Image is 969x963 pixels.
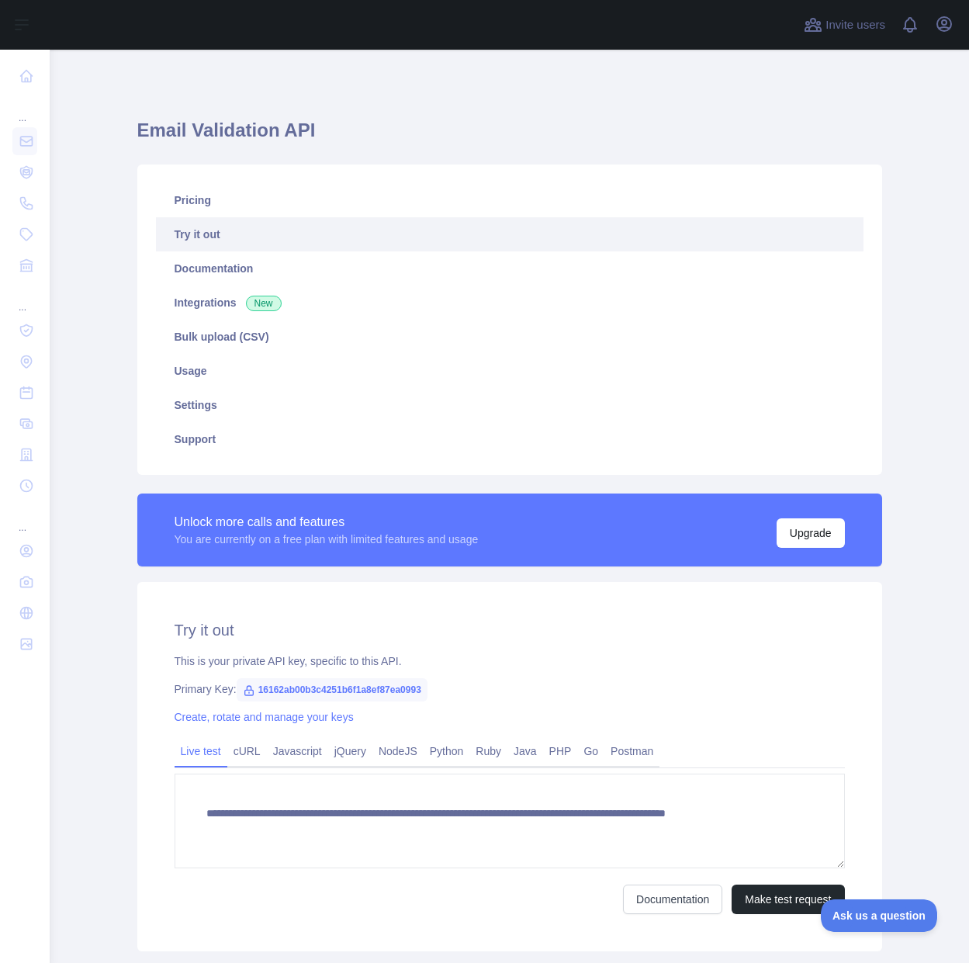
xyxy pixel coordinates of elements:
button: Make test request [732,885,844,914]
a: Create, rotate and manage your keys [175,711,354,723]
a: Python [424,739,470,764]
div: ... [12,282,37,313]
div: This is your private API key, specific to this API. [175,653,845,669]
span: Invite users [825,16,885,34]
a: Support [156,422,863,456]
h2: Try it out [175,619,845,641]
a: Bulk upload (CSV) [156,320,863,354]
div: Unlock more calls and features [175,513,479,532]
a: Javascript [267,739,328,764]
div: You are currently on a free plan with limited features and usage [175,532,479,547]
a: Try it out [156,217,863,251]
a: Integrations New [156,286,863,320]
a: Ruby [469,739,507,764]
iframe: Toggle Customer Support [821,899,938,932]
button: Upgrade [777,518,845,548]
a: Documentation [156,251,863,286]
a: jQuery [328,739,372,764]
a: Java [507,739,543,764]
h1: Email Validation API [137,118,882,155]
a: Go [577,739,604,764]
span: New [246,296,282,311]
button: Invite users [801,12,888,37]
a: NodeJS [372,739,424,764]
span: 16162ab00b3c4251b6f1a8ef87ea0993 [237,678,427,701]
a: Documentation [623,885,722,914]
div: ... [12,503,37,534]
a: PHP [543,739,578,764]
div: Primary Key: [175,681,845,697]
a: Pricing [156,183,863,217]
a: Usage [156,354,863,388]
a: cURL [227,739,267,764]
a: Live test [175,739,227,764]
a: Settings [156,388,863,422]
a: Postman [604,739,659,764]
div: ... [12,93,37,124]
